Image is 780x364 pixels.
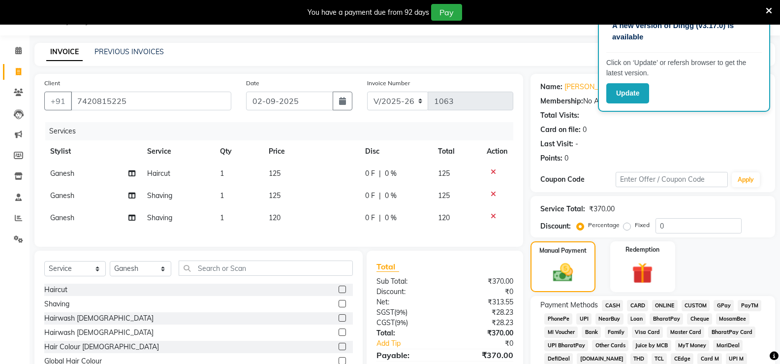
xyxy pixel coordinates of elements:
th: Service [141,140,214,163]
span: 0 % [385,191,397,201]
span: Ganesh [50,191,74,200]
a: [PERSON_NAME] [564,82,620,92]
span: Ganesh [50,169,74,178]
div: ( ) [369,318,445,328]
div: Services [45,122,521,140]
span: Ganesh [50,213,74,222]
button: Pay [431,4,462,21]
span: 0 % [385,213,397,223]
span: 120 [269,213,281,222]
label: Redemption [625,245,659,254]
span: SGST [376,308,394,317]
span: 0 % [385,168,397,179]
span: 125 [269,191,281,200]
div: ₹370.00 [445,349,521,361]
span: 1 [220,169,224,178]
div: ₹28.23 [445,307,521,318]
span: Total [376,262,399,272]
div: Discount: [369,287,445,297]
div: Net: [369,297,445,307]
span: CGST [376,318,395,327]
div: Sub Total: [369,276,445,287]
span: Other Cards [592,340,628,351]
span: PhonePe [544,313,572,325]
div: ( ) [369,307,445,318]
img: _gift.svg [625,260,659,286]
div: Haircut [44,285,67,295]
span: GPay [714,300,734,311]
span: BharatPay Card [708,327,755,338]
span: 9% [397,319,406,327]
span: 0 F [365,168,375,179]
span: Shaving [147,191,172,200]
span: 0 F [365,213,375,223]
div: Shaving [44,299,69,309]
span: MosamBee [716,313,749,325]
button: +91 [44,92,72,110]
th: Disc [359,140,432,163]
span: BharatPay [650,313,683,325]
div: 0 [564,153,568,164]
th: Qty [214,140,263,163]
div: ₹313.55 [445,297,521,307]
div: Card on file: [540,125,581,135]
span: 1 [220,213,224,222]
input: Search by Name/Mobile/Email/Code [71,92,231,110]
span: | [379,191,381,201]
div: ₹370.00 [589,204,615,214]
span: UPI BharatPay [544,340,588,351]
span: MI Voucher [544,327,578,338]
div: Name: [540,82,562,92]
div: Discount: [540,221,571,232]
span: 1 [220,191,224,200]
div: - [575,139,578,149]
span: CUSTOM [682,300,710,311]
span: 125 [269,169,281,178]
a: PREVIOUS INVOICES [94,47,164,56]
label: Invoice Number [367,79,410,88]
span: Loan [627,313,646,325]
span: Payment Methods [540,300,598,310]
input: Enter Offer / Coupon Code [616,172,728,187]
label: Manual Payment [539,246,587,255]
div: ₹0 [458,338,521,349]
div: You have a payment due from 92 days [308,7,429,18]
span: | [379,213,381,223]
div: ₹0 [445,287,521,297]
div: No Active Membership [540,96,765,106]
th: Stylist [44,140,141,163]
div: ₹370.00 [445,276,521,287]
span: PayTM [738,300,761,311]
span: Master Card [667,327,704,338]
span: NearBuy [595,313,624,325]
input: Search or Scan [179,261,353,276]
div: Hairwash [DEMOGRAPHIC_DATA] [44,328,154,338]
button: Update [606,83,649,103]
span: CARD [627,300,648,311]
span: Cheque [687,313,712,325]
div: 0 [583,125,587,135]
div: Hair Colour [DEMOGRAPHIC_DATA] [44,342,159,352]
a: INVOICE [46,43,83,61]
label: Date [246,79,259,88]
p: Click on ‘Update’ or refersh browser to get the latest version. [606,58,762,78]
th: Action [481,140,513,163]
span: UPI [576,313,592,325]
span: MyT Money [675,340,710,351]
img: _cash.svg [547,261,579,284]
th: Total [432,140,481,163]
div: Payable: [369,349,445,361]
label: Client [44,79,60,88]
span: CASH [602,300,623,311]
a: Add Tip [369,338,458,349]
th: Price [263,140,360,163]
button: Apply [732,172,760,187]
div: Points: [540,153,562,164]
span: Juice by MCB [632,340,671,351]
div: Total: [369,328,445,338]
div: Membership: [540,96,583,106]
span: MariDeal [713,340,743,351]
span: | [379,168,381,179]
span: 0 F [365,191,375,201]
span: 120 [438,213,450,222]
